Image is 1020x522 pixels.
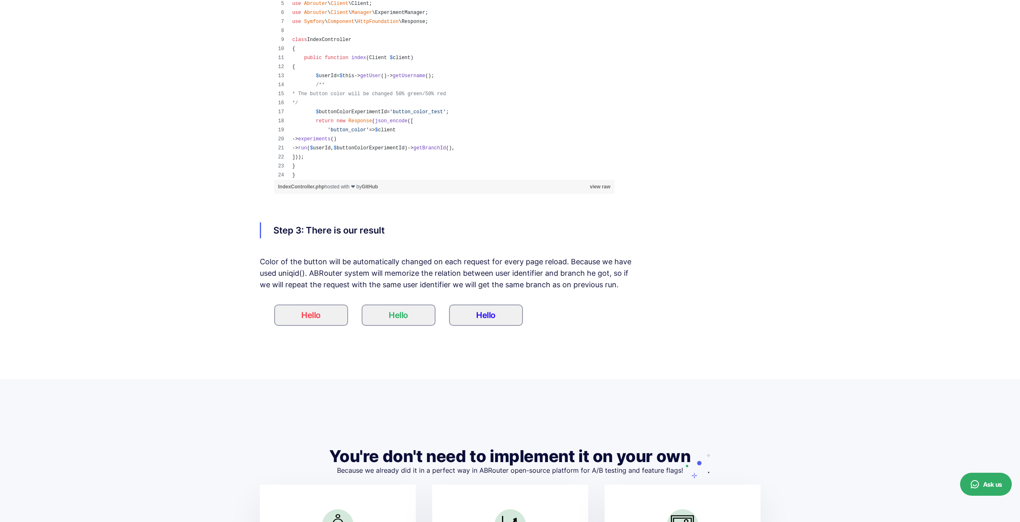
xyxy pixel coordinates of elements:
button: Hello [449,304,523,326]
span: userId [310,145,330,151]
span: getUser [360,73,381,79]
span: $ [310,145,313,151]
span: this [342,73,354,79]
span: buttonColorExperimentId [316,109,387,115]
span: $ [316,109,319,115]
div: Color of the button will be automatically changed on each request for every page reload. Because ... [260,256,635,291]
span: HttpFoundation [357,19,399,25]
span: buttonColorExperimentId [334,145,405,151]
span: Client [351,1,369,7]
button: Hello [274,304,348,326]
span: use [292,19,301,25]
span: Client [369,55,387,61]
button: Hello [362,304,436,326]
span: getUsername [393,73,425,79]
span: Response [348,118,372,124]
span: userId [316,73,337,79]
td: \ \ \ ; [288,17,614,26]
td: = -> ()-> (); [288,71,614,80]
div: hosted with ❤ by [274,180,615,194]
td: = ; [288,108,614,117]
span: run [298,145,307,151]
span: use [292,1,301,7]
span: ' ' [328,127,369,133]
td: -> ( , )-> (), [288,144,614,153]
span: Client [331,1,348,7]
td: } [288,171,614,180]
span: $ [334,145,337,151]
span: Symfony [304,19,325,25]
td: ( ) [288,53,614,62]
span: * The button color will be changed 50% green/50% red [292,91,446,97]
td: } [288,162,614,171]
span: $ [375,127,378,133]
td: ])); [288,153,614,162]
td: ( ([ [288,117,614,126]
h2: You're don't need to implement it on your own [260,446,761,467]
span: class [292,37,307,43]
span: Manager [351,10,372,16]
span: Component [328,19,354,25]
div: Step 3: There is our result [260,222,761,238]
span: ExperimentManager [375,10,425,16]
span: button_color [331,127,366,133]
td: IndexController [288,35,614,44]
span: public [304,55,322,61]
span: use [292,10,301,16]
span: $ [316,73,319,79]
span: Abrouter [304,1,328,7]
span: getBranchId [413,145,446,151]
span: button_color_test [393,109,443,115]
span: json_encode [375,118,408,124]
a: view raw [590,184,610,190]
td: -> () [288,135,614,144]
td: { [288,44,614,53]
a: IndexController.php [278,184,325,190]
span: Abrouter [304,10,328,16]
span: client [390,55,410,61]
span: client [375,127,396,133]
span: ' ' [390,109,446,115]
span: experiments [298,136,330,142]
span: index [351,55,366,61]
span: new [337,118,346,124]
td: => [288,126,614,135]
td: { [288,62,614,71]
span: Client [331,10,348,16]
span: Response [401,19,425,25]
span: $ [390,55,393,61]
button: Ask us [960,473,1012,496]
span: function [325,55,348,61]
p: Because we already did it in a perfect way in ABRouter open-source platform for A/B testing and f... [260,467,761,474]
span: return [316,118,334,124]
td: \ \ \ ; [288,8,614,17]
a: GitHub [362,184,378,190]
span: $ [339,73,342,79]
